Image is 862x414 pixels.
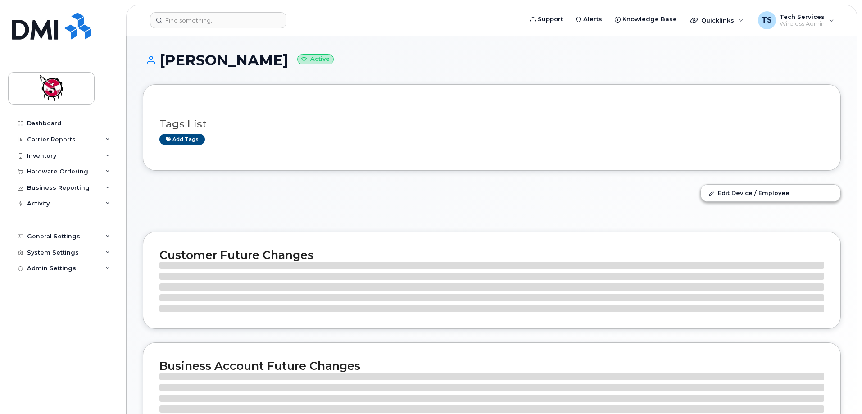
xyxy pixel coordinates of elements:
h2: Business Account Future Changes [159,359,824,373]
small: Active [297,54,334,64]
h1: [PERSON_NAME] [143,52,841,68]
h3: Tags List [159,118,824,130]
a: Add tags [159,134,205,145]
a: Edit Device / Employee [701,185,840,201]
h2: Customer Future Changes [159,248,824,262]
